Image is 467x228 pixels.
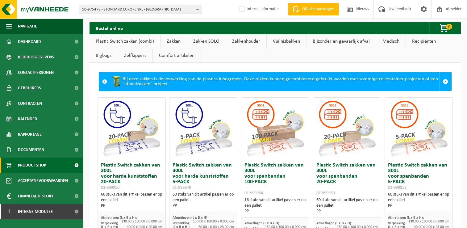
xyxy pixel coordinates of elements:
[238,5,279,14] label: Interne informatie
[18,188,53,204] span: Financial History
[244,222,280,225] span: Afmetingen (L x B x H):
[244,98,306,159] img: 01-999954
[301,6,336,12] span: Offerte aanvragen
[173,192,234,209] div: 60 stuks van dit artikel passen er op een pallet
[18,19,37,34] span: Navigatie
[446,24,452,30] span: 0
[388,185,407,190] span: 01-999952
[388,98,450,159] img: 01-999952
[18,96,42,111] span: Contracten
[90,34,160,49] a: Plastic Switch zakken (combi)
[110,72,439,91] div: Bij deze zakken is de verwerking van de plastics inbegrepen. Deze zakken kunnen gecombineerd gebr...
[173,203,234,209] div: PP
[288,3,339,15] a: Offerte aanvragen
[101,98,162,159] img: 01-999950
[316,197,378,214] div: 60 stuks van dit artikel passen er op een pallet
[18,80,41,96] span: Gebruikers
[173,216,208,220] span: Afmetingen (L x B x H):
[90,22,129,34] h2: Bestel online
[316,222,352,225] span: Afmetingen (L x B x H):
[187,34,226,49] a: Zakken SOLO
[110,75,123,88] img: WB-0240-HPE-GN-50.png
[161,34,187,49] a: Zakken
[18,142,44,158] span: Documenten
[376,34,406,49] a: Medisch
[439,72,451,91] a: Sluit melding
[316,209,378,214] div: PP
[18,204,53,219] span: Interne modules
[18,111,37,127] span: Kalender
[388,216,424,220] span: Afmetingen (L x B x H):
[408,220,449,223] span: 130.00 x 100.00 x 0.000 cm
[18,158,46,173] span: Product Shop
[173,163,234,190] h3: Plastic Switch zakken van 300L voor harde kunststoffen 5-PACK
[82,5,194,14] span: 10-975478 - STONHARD EUROPE SRL - [GEOGRAPHIC_DATA]
[79,5,202,14] button: 10-975478 - STONHARD EUROPE SRL - [GEOGRAPHIC_DATA]
[90,49,118,63] a: Bigbags
[101,163,162,190] h3: Plastic Switch zakken van 300L voor harde kunststoffen 20-PACK
[306,34,376,49] a: Bijzonder en gevaarlijk afval
[429,22,460,34] button: 0
[101,192,162,209] div: 60 stuks van dit artikel passen er op een pallet
[193,220,234,223] span: 130.00 x 100.00 x 0.000 cm
[388,203,449,209] div: PP
[244,191,263,196] span: 01-999954
[118,49,152,63] a: Zelfkippers
[101,203,162,209] div: PP
[316,98,378,159] img: 01-999953
[101,185,119,190] span: 01-999950
[121,220,162,223] span: 130.00 x 100.00 x 0.000 cm
[244,197,306,214] div: 16 stuks van dit artikel passen er op een pallet
[388,192,449,209] div: 60 stuks van dit artikel passen er op een pallet
[18,34,41,49] span: Dashboard
[244,209,306,214] div: PP
[6,204,12,219] span: I
[18,127,42,142] span: Rapportage
[101,216,137,220] span: Afmetingen (L x B x H):
[18,49,54,65] span: Bedrijfsgegevens
[173,98,234,159] img: 01-999949
[316,191,335,196] span: 01-999953
[18,65,54,80] span: Contactpersonen
[316,163,378,196] h3: Plastic Switch zakken van 300L voor spanbanden 20-PACK
[388,163,449,190] h3: Plastic Switch zakken van 300L voor spanbanden 5-PACK
[18,173,68,188] span: Acceptatievoorwaarden
[267,34,306,49] a: Vuilnisbakken
[226,34,266,49] a: Zakkenhouder
[244,163,306,196] h3: Plastic Switch zakken van 300L voor spanbanden 100-PACK
[173,185,191,190] span: 01-999949
[406,34,442,49] a: Recipiënten
[153,49,201,63] a: Comfort artikelen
